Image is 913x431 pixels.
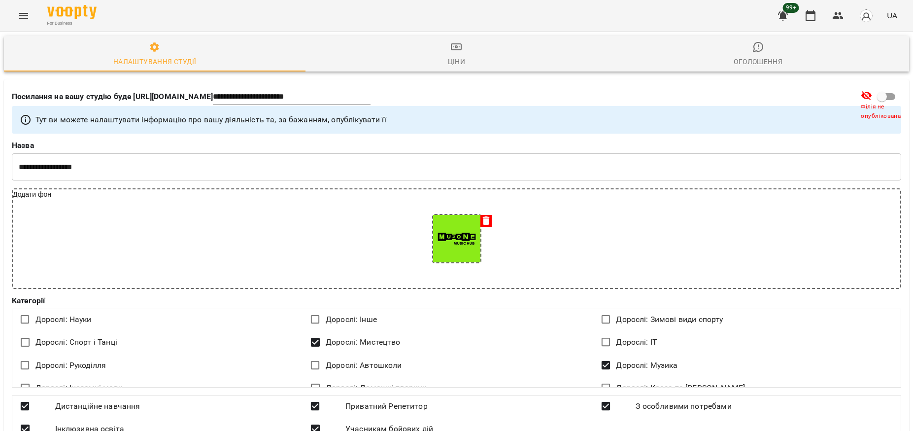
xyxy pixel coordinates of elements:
[12,297,901,305] label: Категорії
[35,382,123,394] span: Дорослі: Іноземні мови
[12,4,35,28] button: Menu
[326,336,401,348] span: Дорослі: Мистецтво
[12,142,901,149] label: Назва
[35,114,386,126] p: Тут ви можете налаштувати інформацію про вашу діяльність та, за бажанням, опублікувати її
[783,3,799,13] span: 99+
[859,9,873,23] img: avatar_s.png
[887,10,897,21] span: UA
[433,215,480,262] img: 251791f67b9123d0eb583e34a7b34312.jpg
[326,314,377,325] span: Дорослі: Інше
[883,6,901,25] button: UA
[616,336,657,348] span: Дорослі: IT
[616,314,723,325] span: Дорослі: Зимові види спорту
[861,102,910,121] span: Філія не опублікована
[326,382,427,394] span: Дорослі: Домашні тварини
[448,56,466,68] div: Ціни
[35,314,92,325] span: Дорослі: Науки
[55,400,140,412] span: Дистанційне навчання
[12,91,213,103] p: Посилання на вашу студію буде [URL][DOMAIN_NAME]
[113,56,196,68] div: Налаштування студії
[345,400,428,412] span: Приватний Репетитор
[47,5,97,19] img: Voopty Logo
[616,359,677,371] span: Дорослі: Музика
[616,382,745,394] span: Дорослі: Краса та [PERSON_NAME]
[636,400,731,412] span: З особливими потребами
[35,336,117,348] span: Дорослі: Спорт і Танці
[734,56,782,68] div: Оголошення
[47,20,97,27] span: For Business
[35,359,106,371] span: Дорослі: Рукоділля
[326,359,402,371] span: Дорослі: Автошколи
